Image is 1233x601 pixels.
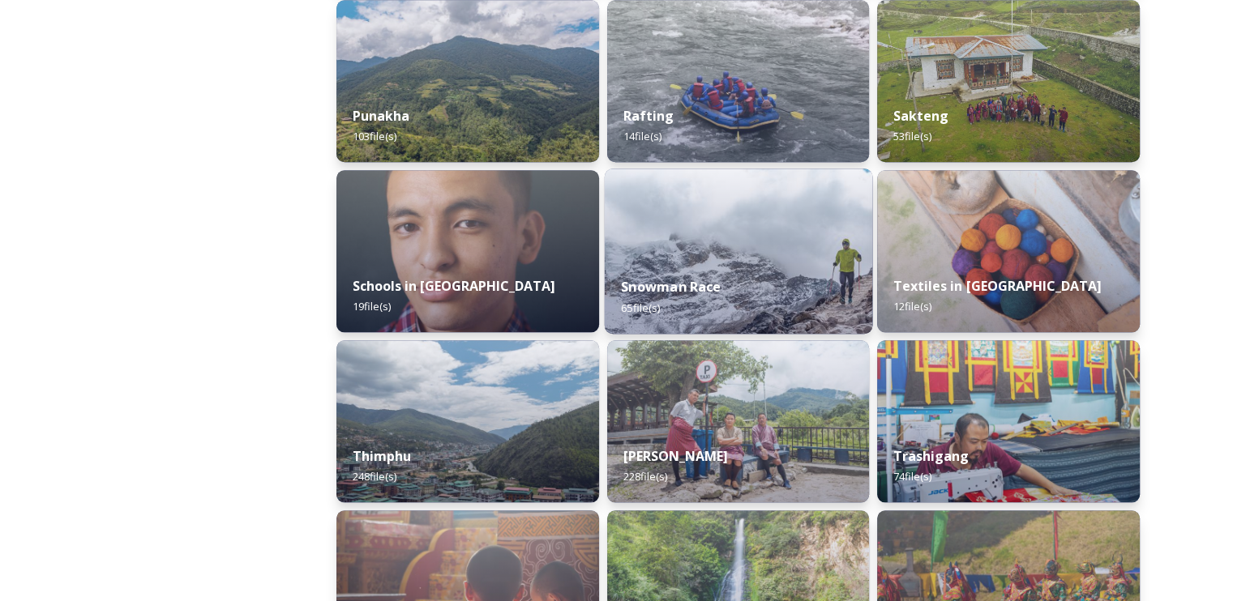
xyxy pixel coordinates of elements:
[893,107,948,125] strong: Sakteng
[336,170,599,332] img: _SCH2151_FINAL_RGB.jpg
[893,469,931,484] span: 74 file(s)
[623,447,728,465] strong: [PERSON_NAME]
[893,299,931,313] span: 12 file(s)
[353,107,409,125] strong: Punakha
[623,469,667,484] span: 228 file(s)
[893,129,931,143] span: 53 file(s)
[353,129,396,143] span: 103 file(s)
[621,300,660,314] span: 65 file(s)
[623,129,661,143] span: 14 file(s)
[877,170,1140,332] img: _SCH9806.jpg
[336,340,599,502] img: Thimphu%2520190723%2520by%2520Amp%2520Sripimanwat-43.jpg
[353,299,391,313] span: 19 file(s)
[353,447,411,465] strong: Thimphu
[893,277,1101,295] strong: Textiles in [GEOGRAPHIC_DATA]
[623,107,674,125] strong: Rafting
[353,277,555,295] strong: Schools in [GEOGRAPHIC_DATA]
[893,447,969,465] strong: Trashigang
[353,469,396,484] span: 248 file(s)
[621,278,721,296] strong: Snowman Race
[604,168,871,334] img: Snowman%2520Race41.jpg
[877,340,1140,502] img: Trashigang%2520and%2520Rangjung%2520060723%2520by%2520Amp%2520Sripimanwat-66.jpg
[607,340,870,502] img: Trashi%2520Yangtse%2520090723%2520by%2520Amp%2520Sripimanwat-187.jpg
